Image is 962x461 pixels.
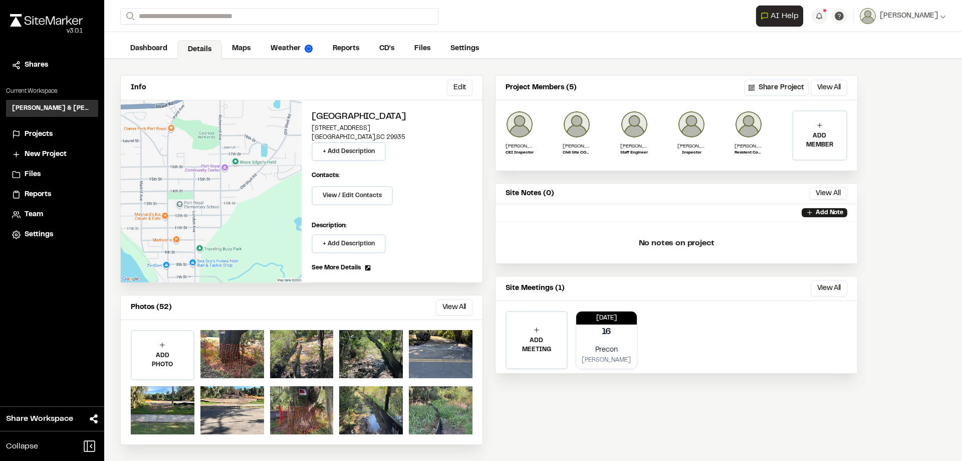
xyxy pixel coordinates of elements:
[25,189,51,200] span: Reports
[25,60,48,71] span: Shares
[12,149,92,160] a: New Project
[507,336,567,354] p: ADD MEETING
[506,150,534,156] p: CEI Inspector
[132,351,193,369] p: ADD PHOTO
[860,8,876,24] img: User
[312,263,361,272] span: See More Details
[312,133,472,142] p: [GEOGRAPHIC_DATA] , SC 29935
[369,39,404,58] a: CD's
[563,142,591,150] p: [PERSON_NAME]
[447,80,472,96] button: Edit
[12,60,92,71] a: Shares
[222,39,261,58] a: Maps
[120,8,138,25] button: Search
[305,45,313,53] img: precipai.png
[12,229,92,240] a: Settings
[506,283,565,294] p: Site Meetings (1)
[6,87,98,96] p: Current Workspace
[620,110,648,138] img: Zack Hutcherson
[131,82,146,93] p: Info
[677,150,705,156] p: Inspector
[6,440,38,452] span: Collapse
[312,110,472,124] h2: [GEOGRAPHIC_DATA]
[756,6,803,27] button: Open AI Assistant
[677,110,705,138] img: Jeb Crews
[580,356,633,365] p: [PERSON_NAME]
[771,10,799,22] span: AI Help
[12,209,92,220] a: Team
[312,186,393,205] button: View / Edit Contacts
[811,80,847,96] button: View All
[735,110,763,138] img: Lance Stroble
[580,345,633,356] p: Precon
[12,169,92,180] a: Files
[620,142,648,150] p: [PERSON_NAME]
[602,326,612,339] p: 16
[506,188,554,199] p: Site Notes (0)
[440,39,489,58] a: Settings
[677,142,705,150] p: [PERSON_NAME]
[809,188,847,200] button: View All
[436,299,472,316] button: View All
[756,6,807,27] div: Open AI Assistant
[735,142,763,150] p: [PERSON_NAME]
[506,142,534,150] p: [PERSON_NAME]
[323,39,369,58] a: Reports
[744,80,809,96] button: Share Project
[6,413,73,425] span: Share Workspace
[404,39,440,58] a: Files
[12,104,92,113] h3: [PERSON_NAME] & [PERSON_NAME] Inc.
[312,221,472,230] p: Description:
[10,14,83,27] img: rebrand.png
[860,8,946,24] button: [PERSON_NAME]
[816,208,843,217] p: Add Note
[312,142,386,161] button: + Add Description
[880,11,938,22] span: [PERSON_NAME]
[131,302,172,313] p: Photos (52)
[177,40,222,59] a: Details
[312,124,472,133] p: [STREET_ADDRESS]
[811,280,847,296] button: View All
[312,171,340,180] p: Contacts:
[563,150,591,156] p: Civil Site COOP
[793,131,846,149] p: ADD MEMBER
[25,209,43,220] span: Team
[563,110,591,138] img: Uriah Watkins
[620,150,648,156] p: Staff Engineer
[25,229,53,240] span: Settings
[25,169,41,180] span: Files
[506,82,577,93] p: Project Members (5)
[576,314,637,323] p: [DATE]
[12,189,92,200] a: Reports
[261,39,323,58] a: Weather
[312,234,386,253] button: + Add Description
[25,149,67,160] span: New Project
[120,39,177,58] a: Dashboard
[10,27,83,36] div: Oh geez...please don't...
[12,129,92,140] a: Projects
[25,129,53,140] span: Projects
[504,227,849,259] p: No notes on project
[506,110,534,138] img: Joe Gillenwater
[735,150,763,156] p: Resident Construction Manager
